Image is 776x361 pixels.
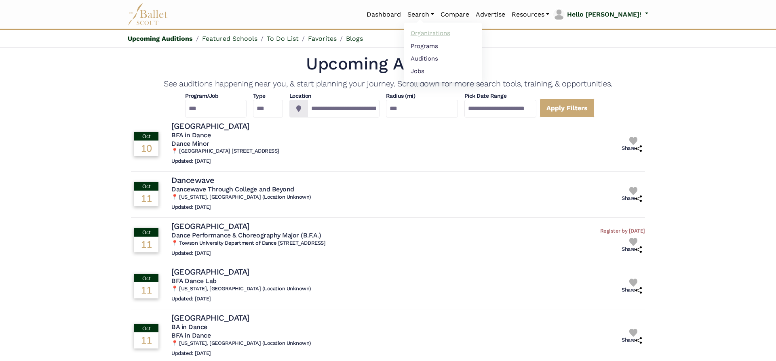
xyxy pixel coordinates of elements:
h4: See auditions happening near you, & start planning your journey. Scroll down for more search tool... [131,78,645,89]
a: Featured Schools [202,35,257,42]
div: Oct [134,274,158,282]
div: 11 [134,332,158,348]
a: Upcoming Auditions [128,35,193,42]
h6: Updated: [DATE] [171,158,279,165]
h4: [GEOGRAPHIC_DATA] [171,313,249,323]
h6: 📍 [GEOGRAPHIC_DATA] [STREET_ADDRESS] [171,148,279,155]
h4: [GEOGRAPHIC_DATA] [171,121,249,131]
a: Auditions [404,52,482,65]
h5: BFA Dance Lab [171,277,311,285]
a: Blogs [346,35,363,42]
h4: Dancewave [171,175,215,185]
h6: Share [622,287,642,294]
h4: Type [253,92,283,100]
div: 10 [134,141,158,156]
a: Jobs [404,65,482,77]
a: Organizations [404,27,482,40]
a: Programs [404,40,482,52]
h4: Pick Date Range [464,92,536,100]
a: Favorites [308,35,337,42]
h5: Dancewave Through College and Beyond [171,185,311,194]
a: To Do List [267,35,299,42]
h4: [GEOGRAPHIC_DATA] [171,221,249,231]
a: Compare [437,6,472,23]
div: 11 [134,282,158,298]
input: Location [308,100,380,118]
a: Dashboard [363,6,404,23]
h6: Share [622,337,642,344]
h6: Updated: [DATE] [171,250,325,257]
p: Hello [PERSON_NAME]! [567,9,641,20]
a: profile picture Hello [PERSON_NAME]! [552,8,648,21]
h5: BFA in Dance [171,131,279,140]
h1: Upcoming Auditions [131,53,645,75]
h4: Program/Job [185,92,247,100]
h6: 📍 [US_STATE], [GEOGRAPHIC_DATA] (Location Unknown) [171,194,311,201]
h6: Updated: [DATE] [171,296,311,302]
a: Search [404,6,437,23]
h4: Location [289,92,380,100]
h6: 📍 [US_STATE], [GEOGRAPHIC_DATA] (Location Unknown) [171,285,311,292]
ul: Resources [404,23,482,82]
div: 11 [134,191,158,206]
div: Oct [134,228,158,236]
h6: Updated: [DATE] [171,350,311,357]
h6: Updated: [DATE] [171,204,311,211]
a: Advertise [472,6,508,23]
div: Oct [134,182,158,190]
h6: Share [622,145,642,152]
h6: 📍 Towson University Department of Dance [STREET_ADDRESS] [171,240,325,247]
img: profile picture [553,9,565,20]
h5: Dance Performance & Choreography Major (B.F.A.) [171,231,325,240]
h6: Register by [DATE] [600,228,645,235]
h5: Dance Minor [171,140,279,148]
h4: [GEOGRAPHIC_DATA] [171,267,249,277]
h5: BA in Dance [171,323,311,332]
a: Resources [508,6,552,23]
div: Oct [134,324,158,332]
h5: BFA in Dance [171,332,311,340]
h6: Share [622,246,642,253]
h6: Share [622,195,642,202]
a: Apply Filters [540,99,595,118]
h6: 📍 [US_STATE], [GEOGRAPHIC_DATA] (Location Unknown) [171,340,311,347]
div: Oct [134,132,158,140]
div: 11 [134,237,158,252]
h4: Radius (mi) [386,92,415,100]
